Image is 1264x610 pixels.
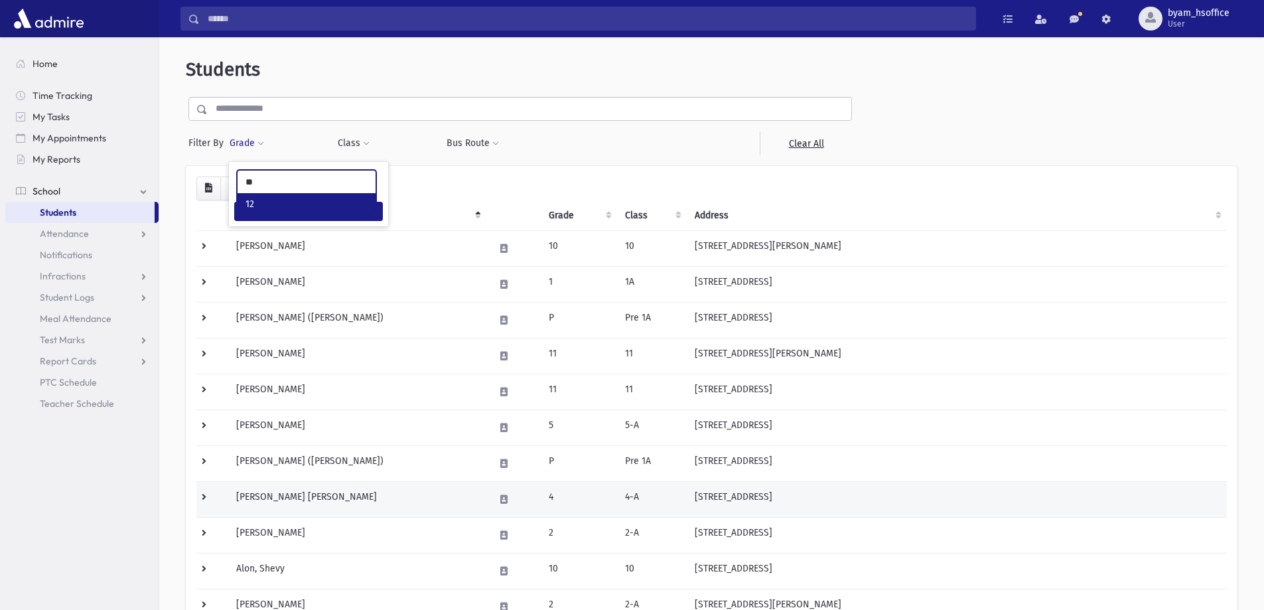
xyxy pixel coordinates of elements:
[687,338,1227,374] td: [STREET_ADDRESS][PERSON_NAME]
[5,329,159,350] a: Test Marks
[229,131,265,155] button: Grade
[541,266,617,302] td: 1
[5,350,159,372] a: Report Cards
[40,398,114,410] span: Teacher Schedule
[33,90,92,102] span: Time Tracking
[5,85,159,106] a: Time Tracking
[687,302,1227,338] td: [STREET_ADDRESS]
[33,58,58,70] span: Home
[617,374,687,410] td: 11
[228,553,486,589] td: Alon, Shevy
[33,185,60,197] span: School
[33,111,70,123] span: My Tasks
[617,481,687,517] td: 4-A
[5,393,159,414] a: Teacher Schedule
[228,374,486,410] td: [PERSON_NAME]
[687,553,1227,589] td: [STREET_ADDRESS]
[5,202,155,223] a: Students
[5,106,159,127] a: My Tasks
[617,410,687,445] td: 5-A
[617,553,687,589] td: 10
[541,517,617,553] td: 2
[5,308,159,329] a: Meal Attendance
[687,374,1227,410] td: [STREET_ADDRESS]
[40,313,111,325] span: Meal Attendance
[337,131,370,155] button: Class
[228,200,486,231] th: Student: activate to sort column descending
[200,7,975,31] input: Search
[617,445,687,481] td: Pre 1A
[40,270,86,282] span: Infractions
[228,481,486,517] td: [PERSON_NAME] [PERSON_NAME]
[40,228,89,240] span: Attendance
[541,445,617,481] td: P
[5,53,159,74] a: Home
[617,230,687,266] td: 10
[40,206,76,218] span: Students
[1168,19,1229,29] span: User
[687,200,1227,231] th: Address: activate to sort column ascending
[687,481,1227,517] td: [STREET_ADDRESS]
[617,338,687,374] td: 11
[228,517,486,553] td: [PERSON_NAME]
[228,338,486,374] td: [PERSON_NAME]
[1168,8,1229,19] span: byam_hsoffice
[40,355,96,367] span: Report Cards
[541,302,617,338] td: P
[196,177,221,200] button: CSV
[228,302,486,338] td: [PERSON_NAME] ([PERSON_NAME])
[617,302,687,338] td: Pre 1A
[220,177,247,200] button: Print
[687,517,1227,553] td: [STREET_ADDRESS]
[687,266,1227,302] td: [STREET_ADDRESS]
[617,266,687,302] td: 1A
[40,376,97,388] span: PTC Schedule
[5,149,159,170] a: My Reports
[541,230,617,266] td: 10
[541,553,617,589] td: 10
[238,193,376,215] li: 12
[40,249,92,261] span: Notifications
[228,445,486,481] td: [PERSON_NAME] ([PERSON_NAME])
[541,410,617,445] td: 5
[33,132,106,144] span: My Appointments
[687,230,1227,266] td: [STREET_ADDRESS][PERSON_NAME]
[228,266,486,302] td: [PERSON_NAME]
[541,338,617,374] td: 11
[5,127,159,149] a: My Appointments
[40,334,85,346] span: Test Marks
[617,517,687,553] td: 2-A
[687,410,1227,445] td: [STREET_ADDRESS]
[40,291,94,303] span: Student Logs
[234,202,383,221] button: Filter
[188,136,229,150] span: Filter By
[33,153,80,165] span: My Reports
[5,266,159,287] a: Infractions
[541,481,617,517] td: 4
[5,181,159,202] a: School
[541,374,617,410] td: 11
[617,200,687,231] th: Class: activate to sort column ascending
[5,287,159,308] a: Student Logs
[228,230,486,266] td: [PERSON_NAME]
[5,372,159,393] a: PTC Schedule
[446,131,500,155] button: Bus Route
[687,445,1227,481] td: [STREET_ADDRESS]
[228,410,486,445] td: [PERSON_NAME]
[541,200,617,231] th: Grade: activate to sort column ascending
[186,58,260,80] span: Students
[5,223,159,244] a: Attendance
[5,244,159,266] a: Notifications
[760,131,852,155] a: Clear All
[11,5,87,32] img: AdmirePro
